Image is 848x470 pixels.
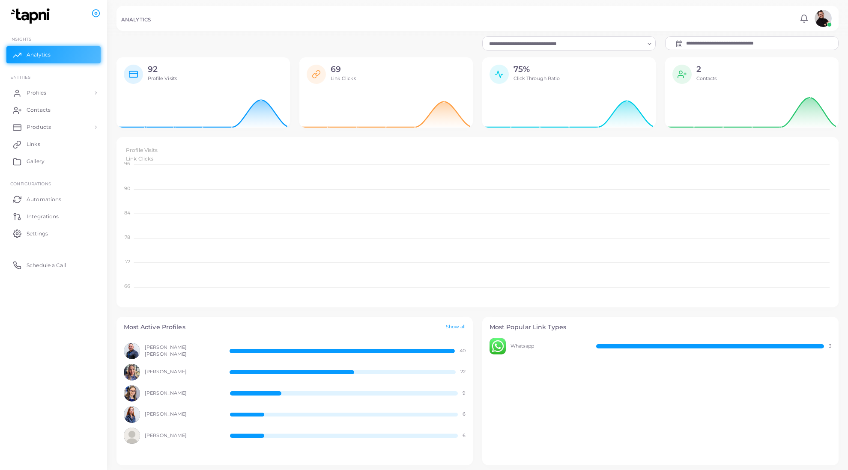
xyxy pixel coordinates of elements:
span: Whatsapp [511,343,587,350]
h4: Most Popular Link Types [490,324,832,331]
h2: 75% [514,65,560,74]
a: Products [6,119,101,136]
a: Contacts [6,101,101,119]
span: Profile Visits [148,75,177,81]
img: avatar [124,406,140,423]
tspan: 72 [125,259,130,265]
span: Links [27,140,40,148]
h2: 69 [331,65,356,74]
span: 22 [460,369,466,375]
span: Contacts [27,106,51,114]
span: Gallery [27,158,45,165]
img: avatar [490,338,506,355]
tspan: 84 [124,210,131,216]
span: Profiles [27,89,46,97]
span: Automations [27,196,61,203]
span: Products [27,123,51,131]
h5: ANALYTICS [121,17,151,23]
tspan: 90 [124,185,130,191]
img: avatar [124,428,140,444]
span: 6 [463,432,466,439]
tspan: 78 [125,234,130,240]
span: [PERSON_NAME] [145,390,221,397]
span: Integrations [27,213,59,220]
input: Search for option [486,39,644,48]
span: Configurations [10,181,51,186]
span: Contacts [696,75,717,81]
span: Click Through Ratio [514,75,560,81]
a: Automations [6,190,101,208]
tspan: 66 [124,283,130,289]
a: Schedule a Call [6,256,101,274]
img: avatar [124,364,140,381]
span: Profile Visits [126,147,158,153]
img: avatar [124,385,140,402]
tspan: 96 [124,161,130,167]
span: Schedule a Call [27,262,66,269]
span: [PERSON_NAME] [PERSON_NAME] [145,344,220,358]
div: Search for option [482,36,656,50]
span: Analytics [27,51,51,59]
a: Settings [6,225,101,242]
span: [PERSON_NAME] [145,369,220,375]
a: Integrations [6,208,101,225]
a: avatar [812,10,834,27]
span: 3 [829,343,831,350]
span: Link Clicks [126,155,153,162]
span: Link Clicks [331,75,356,81]
img: logo [8,8,55,24]
a: Analytics [6,46,101,63]
a: Profiles [6,84,101,101]
a: Links [6,136,101,153]
a: Show all [446,324,466,331]
img: avatar [815,10,832,27]
span: 6 [463,411,466,418]
span: 40 [460,348,466,354]
h2: 2 [696,65,717,74]
span: INSIGHTS [10,36,31,42]
a: Gallery [6,153,101,170]
h2: 92 [148,65,177,74]
span: Settings [27,230,48,238]
h4: Most Active Profiles [124,324,185,331]
span: 9 [463,390,466,397]
img: avatar [124,343,140,360]
span: [PERSON_NAME] [145,432,221,439]
span: [PERSON_NAME] [145,411,221,418]
span: ENTITIES [10,74,30,80]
